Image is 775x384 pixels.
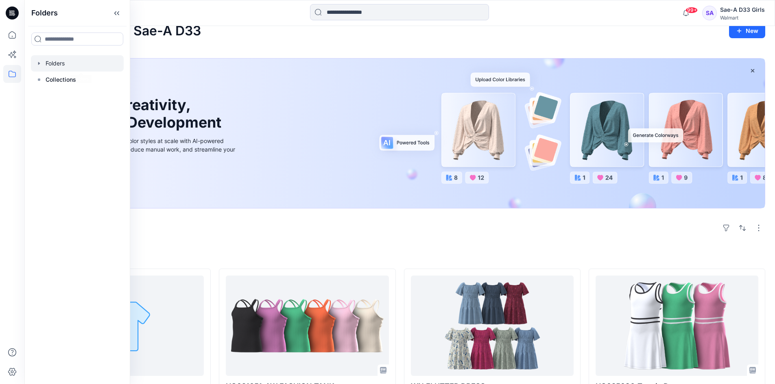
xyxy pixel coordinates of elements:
button: New [729,24,765,38]
div: Sae-A D33 Girls [720,5,765,15]
span: 99+ [685,7,698,13]
div: SA [702,6,717,20]
a: Discover more [54,172,237,188]
p: Collections [46,75,76,85]
div: Walmart [720,15,765,21]
div: Explore ideas faster and recolor styles at scale with AI-powered tools that boost creativity, red... [54,137,237,162]
a: WN FLUTTER DRESS [411,276,574,376]
h4: Styles [34,251,765,260]
h1: Unleash Creativity, Speed Up Development [54,96,225,131]
a: HQ021651_AW FASHION TANK [226,276,389,376]
a: HQ025096_Tennis Dress [596,276,758,376]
